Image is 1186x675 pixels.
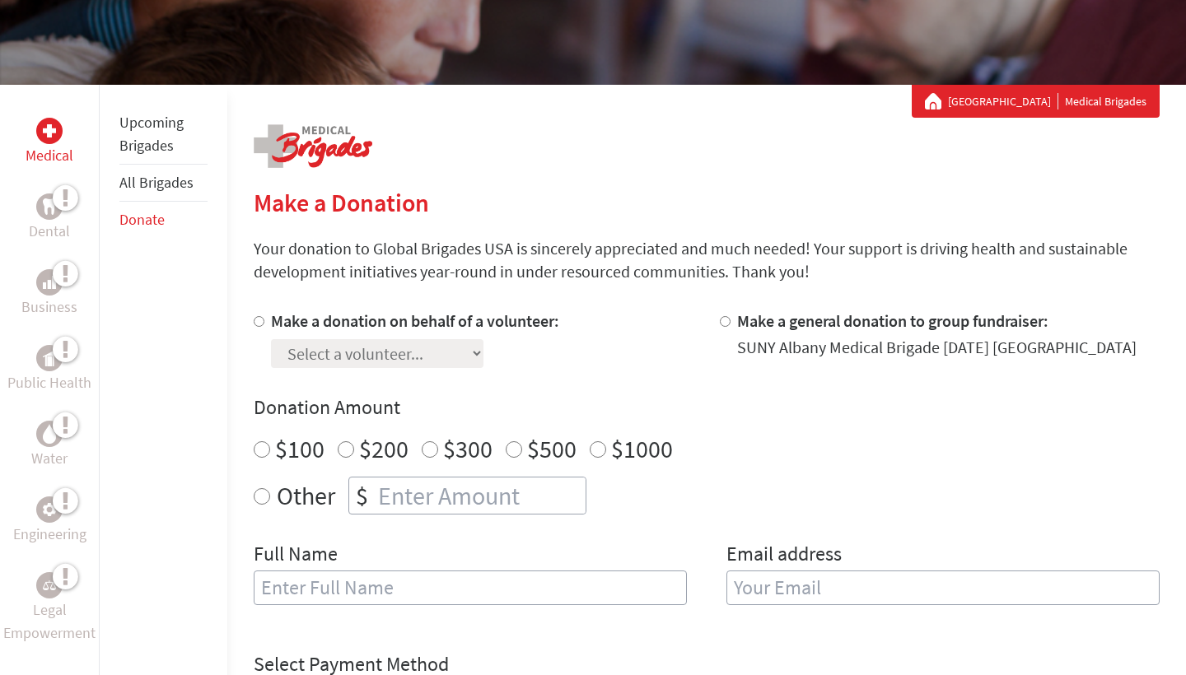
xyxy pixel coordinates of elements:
label: Other [277,477,335,514]
p: Engineering [13,523,86,546]
input: Enter Full Name [254,570,687,605]
div: SUNY Albany Medical Brigade [DATE] [GEOGRAPHIC_DATA] [737,336,1137,359]
a: Legal EmpowermentLegal Empowerment [3,572,96,645]
label: Email address [726,541,842,570]
p: Water [31,447,68,470]
div: Business [36,269,63,296]
a: MedicalMedical [26,118,73,167]
a: Public HealthPublic Health [7,345,91,394]
h2: Make a Donation [254,188,1160,217]
a: WaterWater [31,421,68,470]
div: Dental [36,193,63,220]
a: All Brigades [119,173,194,192]
p: Medical [26,144,73,167]
img: Business [43,276,56,289]
img: Legal Empowerment [43,580,56,590]
input: Your Email [726,570,1160,605]
a: Upcoming Brigades [119,113,184,155]
a: [GEOGRAPHIC_DATA] [948,93,1058,109]
img: Water [43,424,56,443]
h4: Donation Amount [254,394,1160,421]
div: Medical Brigades [925,93,1146,109]
a: Donate [119,210,165,229]
label: Make a general donation to group fundraiser: [737,310,1048,331]
p: Your donation to Global Brigades USA is sincerely appreciated and much needed! Your support is dr... [254,237,1160,283]
div: Public Health [36,345,63,371]
input: Enter Amount [375,477,586,514]
label: $200 [359,433,409,464]
label: $100 [275,433,325,464]
p: Dental [29,220,70,243]
img: Public Health [43,350,56,366]
div: Engineering [36,496,63,523]
div: Water [36,421,63,447]
a: BusinessBusiness [21,269,77,319]
img: Dental [43,198,56,214]
a: DentalDental [29,193,70,243]
div: Legal Empowerment [36,572,63,598]
label: $300 [443,433,493,464]
label: Full Name [254,541,338,570]
a: EngineeringEngineering [13,496,86,546]
label: Make a donation on behalf of a volunteer: [271,310,559,331]
p: Legal Empowerment [3,598,96,645]
p: Public Health [7,371,91,394]
img: logo-medical.png [254,124,372,168]
p: Business [21,296,77,319]
label: $1000 [611,433,673,464]
div: $ [349,477,375,514]
li: Upcoming Brigades [119,105,208,165]
img: Engineering [43,503,56,516]
div: Medical [36,118,63,144]
li: All Brigades [119,165,208,202]
img: Medical [43,124,56,137]
label: $500 [527,433,577,464]
li: Donate [119,202,208,238]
